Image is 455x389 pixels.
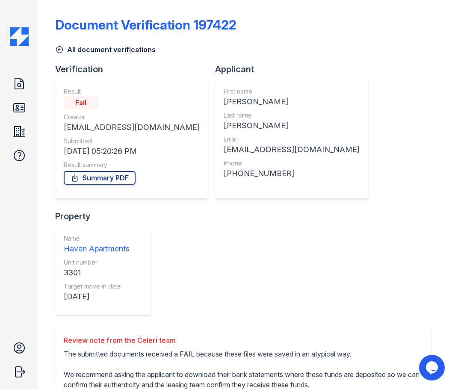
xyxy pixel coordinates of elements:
a: Summary PDF [64,171,136,185]
div: Verification [55,63,215,75]
div: Haven Apartments [64,243,130,255]
img: CE_Icon_Blue-c292c112584629df590d857e76928e9f676e5b41ef8f769ba2f05ee15b207248.png [10,27,29,46]
div: Document Verification 197422 [55,17,236,32]
div: Target move in date [64,282,130,291]
div: [PERSON_NAME] [224,96,360,108]
div: Unit number [64,258,130,267]
div: [DATE] 05:20:26 PM [64,145,200,157]
div: Last name [224,111,360,120]
div: Phone [224,159,360,168]
div: Applicant [215,63,375,75]
div: [EMAIL_ADDRESS][DOMAIN_NAME] [64,121,200,133]
div: Result [64,87,200,96]
a: Name Haven Apartments [64,234,130,255]
div: First name [224,87,360,96]
div: Submitted [64,137,200,145]
iframe: chat widget [419,355,446,380]
div: [PHONE_NUMBER] [224,168,360,180]
div: Property [55,210,158,222]
div: 3301 [64,267,130,279]
div: Creator [64,113,200,121]
div: Email [224,135,360,144]
div: [EMAIL_ADDRESS][DOMAIN_NAME] [224,144,360,156]
div: Fail [64,96,98,109]
div: Review note from the Celeri team [64,335,422,345]
div: [PERSON_NAME] [224,120,360,132]
a: All document verifications [55,44,156,55]
div: [DATE] [64,291,130,303]
div: Result summary [64,161,200,169]
div: Name [64,234,130,243]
